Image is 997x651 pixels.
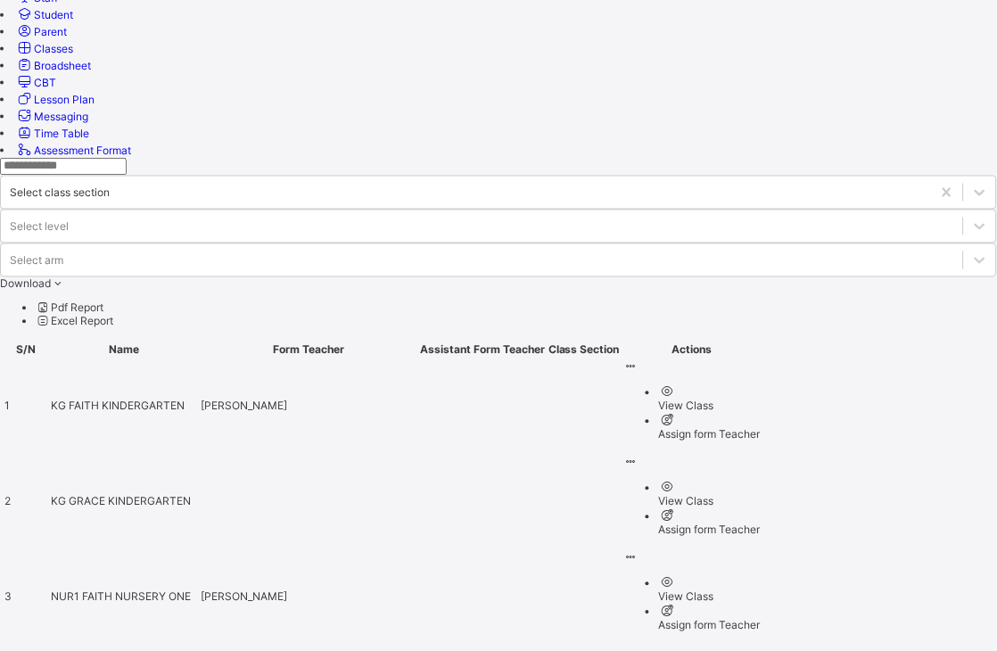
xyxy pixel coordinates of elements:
div: Assign form Teacher [659,619,761,632]
a: Broadsheet [15,59,91,72]
a: Student [15,8,73,21]
a: Assessment Format [15,144,131,157]
a: CBT [15,76,56,89]
li: dropdown-list-item-null-0 [36,301,997,315]
a: Parent [15,25,67,38]
div: Assign form Teacher [659,523,761,537]
th: Assistant Form Teacher [419,342,546,358]
span: CBT [34,76,56,89]
a: Time Table [15,127,89,140]
th: Actions [622,342,762,358]
span: Messaging [34,110,88,123]
span: KG GRACE [51,495,108,508]
th: Name [50,342,198,358]
th: S/N [4,342,48,358]
span: NUR1 FAITH [51,590,115,604]
span: [PERSON_NAME] [201,400,416,413]
div: Select class section [10,186,110,200]
td: 3 [4,550,48,644]
div: View Class [659,495,761,508]
span: Lesson Plan [34,93,95,106]
div: Assign form Teacher [659,428,761,441]
span: Student [34,8,73,21]
div: Select arm [10,254,63,268]
span: Time Table [34,127,89,140]
div: View Class [659,590,761,604]
span: KINDERGARTEN [102,400,185,413]
div: Select level [10,220,69,234]
span: [PERSON_NAME] [201,590,416,604]
span: NURSERY ONE [115,590,191,604]
span: KG FAITH [51,400,102,413]
th: Form Teacher [200,342,417,358]
span: Broadsheet [34,59,91,72]
td: 1 [4,359,48,453]
a: Classes [15,42,73,55]
div: View Class [659,400,761,413]
th: Class Section [548,342,621,358]
span: KINDERGARTEN [108,495,191,508]
a: Messaging [15,110,88,123]
span: Parent [34,25,67,38]
span: Classes [34,42,73,55]
td: 2 [4,455,48,548]
span: Assessment Format [34,144,131,157]
li: dropdown-list-item-null-1 [36,315,997,328]
a: Lesson Plan [15,93,95,106]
